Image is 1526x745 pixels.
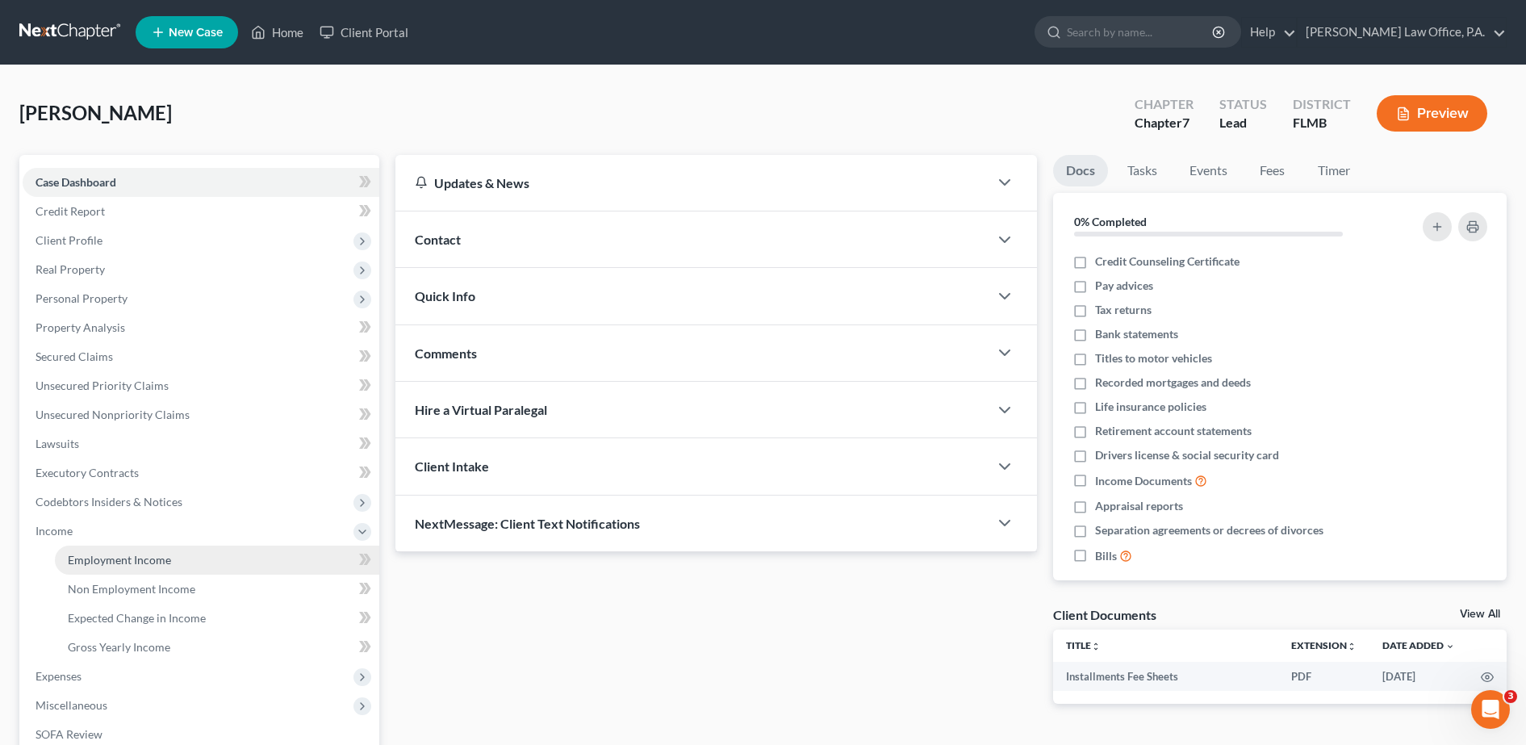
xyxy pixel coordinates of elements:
[1278,662,1369,691] td: PDF
[23,197,379,226] a: Credit Report
[1504,690,1517,703] span: 3
[415,288,475,303] span: Quick Info
[243,18,311,47] a: Home
[415,174,969,191] div: Updates & News
[36,204,105,218] span: Credit Report
[1471,690,1510,729] iframe: Intercom live chat
[68,582,195,596] span: Non Employment Income
[1247,155,1298,186] a: Fees
[68,611,206,625] span: Expected Change in Income
[1242,18,1296,47] a: Help
[36,379,169,392] span: Unsecured Priority Claims
[1305,155,1363,186] a: Timer
[1369,662,1468,691] td: [DATE]
[36,437,79,450] span: Lawsuits
[36,408,190,421] span: Unsecured Nonpriority Claims
[36,291,128,305] span: Personal Property
[23,168,379,197] a: Case Dashboard
[1095,375,1251,391] span: Recorded mortgages and deeds
[36,262,105,276] span: Real Property
[415,232,461,247] span: Contact
[23,458,379,488] a: Executory Contracts
[1095,350,1212,366] span: Titles to motor vehicles
[55,575,379,604] a: Non Employment Income
[1219,95,1267,114] div: Status
[1293,114,1351,132] div: FLMB
[1347,642,1357,651] i: unfold_more
[1135,114,1194,132] div: Chapter
[36,698,107,712] span: Miscellaneous
[19,101,172,124] span: [PERSON_NAME]
[1095,399,1206,415] span: Life insurance policies
[36,495,182,509] span: Codebtors Insiders & Notices
[23,371,379,400] a: Unsecured Priority Claims
[1053,662,1278,691] td: Installments Fee Sheets
[1095,548,1117,564] span: Bills
[68,640,170,654] span: Gross Yearly Income
[23,313,379,342] a: Property Analysis
[415,345,477,361] span: Comments
[1291,639,1357,651] a: Extensionunfold_more
[1091,642,1101,651] i: unfold_more
[1053,606,1156,623] div: Client Documents
[1460,609,1500,620] a: View All
[415,516,640,531] span: NextMessage: Client Text Notifications
[1095,326,1178,342] span: Bank statements
[1095,278,1153,294] span: Pay advices
[1298,18,1506,47] a: [PERSON_NAME] Law Office, P.A.
[1114,155,1170,186] a: Tasks
[1182,115,1189,130] span: 7
[36,349,113,363] span: Secured Claims
[1445,642,1455,651] i: expand_more
[36,727,102,741] span: SOFA Review
[1066,639,1101,651] a: Titleunfold_more
[55,546,379,575] a: Employment Income
[23,342,379,371] a: Secured Claims
[1067,17,1215,47] input: Search by name...
[1377,95,1487,132] button: Preview
[23,429,379,458] a: Lawsuits
[1095,302,1152,318] span: Tax returns
[311,18,416,47] a: Client Portal
[36,669,82,683] span: Expenses
[36,320,125,334] span: Property Analysis
[23,400,379,429] a: Unsecured Nonpriority Claims
[1382,639,1455,651] a: Date Added expand_more
[1095,498,1183,514] span: Appraisal reports
[1095,473,1192,489] span: Income Documents
[1095,253,1240,270] span: Credit Counseling Certificate
[36,175,116,189] span: Case Dashboard
[68,553,171,567] span: Employment Income
[1219,114,1267,132] div: Lead
[1135,95,1194,114] div: Chapter
[36,466,139,479] span: Executory Contracts
[1293,95,1351,114] div: District
[1095,447,1279,463] span: Drivers license & social security card
[36,524,73,538] span: Income
[1074,215,1147,228] strong: 0% Completed
[55,633,379,662] a: Gross Yearly Income
[1053,155,1108,186] a: Docs
[415,402,547,417] span: Hire a Virtual Paralegal
[36,233,102,247] span: Client Profile
[169,27,223,39] span: New Case
[1095,522,1323,538] span: Separation agreements or decrees of divorces
[1095,423,1252,439] span: Retirement account statements
[415,458,489,474] span: Client Intake
[1177,155,1240,186] a: Events
[55,604,379,633] a: Expected Change in Income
